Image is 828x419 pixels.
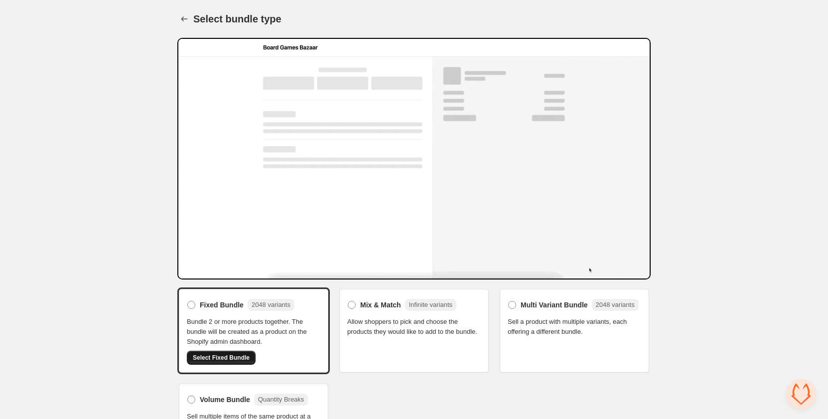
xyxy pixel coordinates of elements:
[786,379,816,409] div: 开放式聊天
[252,301,290,308] span: 2048 variants
[193,354,250,362] span: Select Fixed Bundle
[508,317,641,337] span: Sell a product with multiple variants, each offering a different bundle.
[187,351,256,365] button: Select Fixed Bundle
[200,300,244,310] span: Fixed Bundle
[200,395,250,405] span: Volume Bundle
[521,300,588,310] span: Multi Variant Bundle
[347,317,481,337] span: Allow shoppers to pick and choose the products they would like to add to the bundle.
[187,317,320,347] span: Bundle 2 or more products together. The bundle will be created as a product on the Shopify admin ...
[258,396,304,403] span: Quantity Breaks
[596,301,635,308] span: 2048 variants
[360,300,401,310] span: Mix & Match
[177,12,191,26] button: Back
[193,13,281,25] h1: Select bundle type
[177,38,651,279] img: Bundle Preview
[409,301,452,308] span: Infinite variants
